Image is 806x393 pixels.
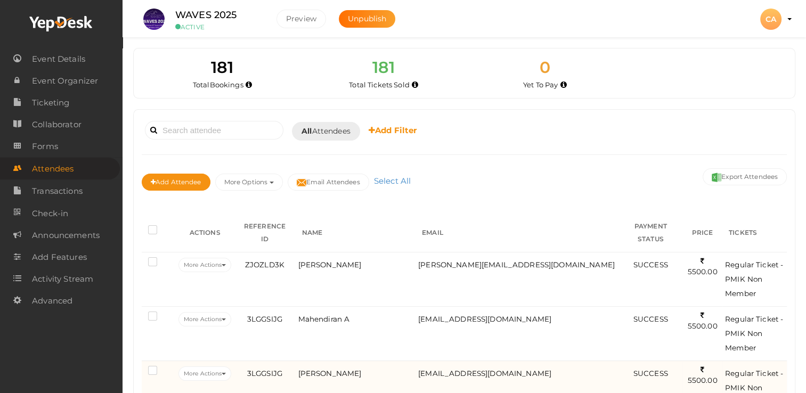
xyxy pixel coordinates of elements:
i: Total number of bookings [246,82,252,88]
b: Add Filter [369,125,417,135]
button: Add Attendee [142,174,210,191]
span: Yet To Pay [523,80,558,89]
span: 3LGGSIJG [247,315,282,323]
span: REFERENCE ID [244,222,286,243]
th: PRICE [682,214,722,252]
button: Unpublish [339,10,395,28]
button: More Actions [178,312,231,326]
span: Ticketing [32,92,69,113]
small: ACTIVE [175,23,260,31]
span: Total [193,80,243,89]
span: Total Tickets Sold [349,80,410,89]
span: Regular Ticket - PMIK Non Member [725,260,783,298]
span: SUCCESS [633,369,668,378]
span: Mahendiran A [298,315,350,323]
button: More Options [215,174,283,191]
button: More Actions [178,366,231,381]
img: mail-filled.svg [297,178,306,187]
i: Accepted and yet to make payment [560,82,567,88]
span: Event Organizer [32,70,98,92]
span: Collaborator [32,114,82,135]
div: CA [760,9,781,30]
span: [PERSON_NAME] [298,260,362,269]
span: 5500.00 [688,365,718,385]
span: 181 [211,58,233,77]
profile-pic: CA [760,14,781,24]
label: WAVES 2025 [175,7,237,23]
span: 5500.00 [688,257,718,276]
img: S4WQAGVX_small.jpeg [143,9,165,30]
span: Event Details [32,48,85,70]
i: Total number of tickets sold [412,82,418,88]
span: SUCCESS [633,260,668,269]
th: ACTIONS [176,214,234,252]
span: 5500.00 [688,311,718,331]
th: EMAIL [416,214,618,252]
span: 181 [372,58,395,77]
span: Attendees [302,126,351,137]
button: CA [757,8,785,30]
span: ZJOZLD3K [245,260,284,269]
span: Attendees [32,158,74,179]
span: [PERSON_NAME][EMAIL_ADDRESS][DOMAIN_NAME] [418,260,615,269]
th: PAYMENT STATUS [618,214,682,252]
img: excel.svg [712,173,721,182]
button: Email Attendees [288,174,369,191]
input: Search attendee [145,121,283,140]
span: Announcements [32,225,100,246]
span: 3LGGSIJG [247,369,282,378]
th: TICKETS [722,214,787,252]
span: Transactions [32,181,83,202]
span: Activity Stream [32,268,93,290]
span: [EMAIL_ADDRESS][DOMAIN_NAME] [418,315,551,323]
th: NAME [296,214,416,252]
span: Regular Ticket - PMIK Non Member [725,315,783,352]
span: SUCCESS [633,315,668,323]
span: Add Features [32,247,87,268]
button: More Actions [178,258,231,272]
b: All [302,126,312,136]
span: [PERSON_NAME] [298,369,362,378]
span: [EMAIL_ADDRESS][DOMAIN_NAME] [418,369,551,378]
span: Check-in [32,203,68,224]
button: Export Attendees [703,168,787,185]
a: Select All [371,176,413,186]
span: 0 [540,58,550,77]
button: Preview [276,10,326,28]
span: Forms [32,136,58,157]
span: Advanced [32,290,72,312]
span: Bookings [210,80,243,89]
span: Unpublish [348,14,386,23]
